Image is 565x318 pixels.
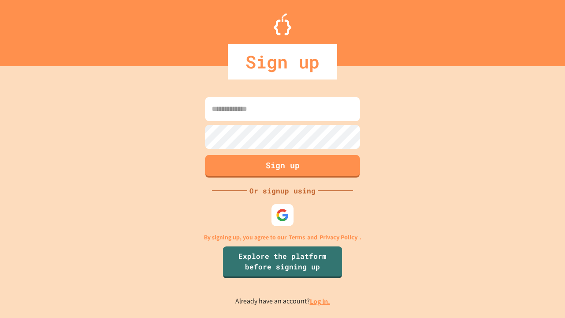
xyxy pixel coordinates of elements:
[310,297,330,306] a: Log in.
[320,233,358,242] a: Privacy Policy
[205,155,360,178] button: Sign up
[274,13,291,35] img: Logo.svg
[228,44,337,79] div: Sign up
[247,185,318,196] div: Or signup using
[204,233,362,242] p: By signing up, you agree to our and .
[289,233,305,242] a: Terms
[235,296,330,307] p: Already have an account?
[276,208,289,222] img: google-icon.svg
[223,246,342,278] a: Explore the platform before signing up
